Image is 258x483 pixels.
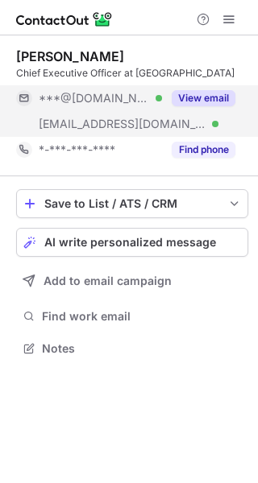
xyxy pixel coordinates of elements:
span: Notes [42,341,242,356]
div: Chief Executive Officer at [GEOGRAPHIC_DATA] [16,66,248,80]
div: Save to List / ATS / CRM [44,197,220,210]
button: Add to email campaign [16,266,248,295]
span: ***@[DOMAIN_NAME] [39,91,150,105]
button: save-profile-one-click [16,189,248,218]
button: Reveal Button [172,90,235,106]
span: AI write personalized message [44,236,216,249]
button: Notes [16,337,248,360]
div: [PERSON_NAME] [16,48,124,64]
button: Find work email [16,305,248,328]
span: [EMAIL_ADDRESS][DOMAIN_NAME] [39,117,206,131]
button: Reveal Button [172,142,235,158]
img: ContactOut v5.3.10 [16,10,113,29]
button: AI write personalized message [16,228,248,257]
span: Find work email [42,309,242,324]
span: Add to email campaign [44,275,172,287]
